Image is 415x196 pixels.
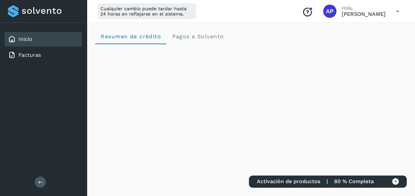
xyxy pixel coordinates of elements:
[98,3,196,19] div: Cualquier cambio puede tardar hasta 24 horas en reflejarse en el sistema.
[327,178,328,184] span: |
[5,32,82,47] div: Inicio
[342,11,386,17] p: Arturo Pozo
[18,52,41,58] a: Facturas
[5,48,82,62] div: Facturas
[342,5,386,11] p: Hola,
[334,178,374,184] span: 80 % Completa
[249,176,407,188] div: Activación de productos | 80 % Completa
[100,33,161,40] span: Resumen de crédito
[18,36,32,42] a: Inicio
[257,178,320,184] span: Activación de productos
[172,33,224,40] span: Pagos a Solvento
